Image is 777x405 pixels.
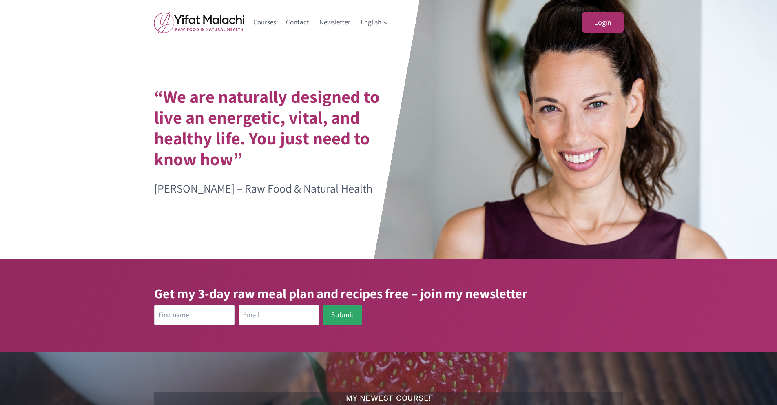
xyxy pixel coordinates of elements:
a: English [355,13,393,32]
img: yifat_logo41_en.png [154,12,244,33]
a: Courses [248,13,281,32]
h1: “We are naturally designed to live an energetic, vital, and healthy life. You just need to know how” [154,86,406,169]
a: Login [582,12,624,33]
input: First name [154,305,235,325]
nav: Primary Navigation [248,13,394,32]
input: Email [239,305,319,325]
button: Submit [323,305,362,325]
span: English [361,17,388,28]
h3: Get my 3-day raw meal plan and recipes free – join my newsletter [154,283,623,303]
a: Contact [281,13,314,32]
h3: My Newest Course! [154,392,623,404]
p: [PERSON_NAME] – Raw Food & Natural Health [154,179,406,198]
a: Newsletter [314,13,356,32]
